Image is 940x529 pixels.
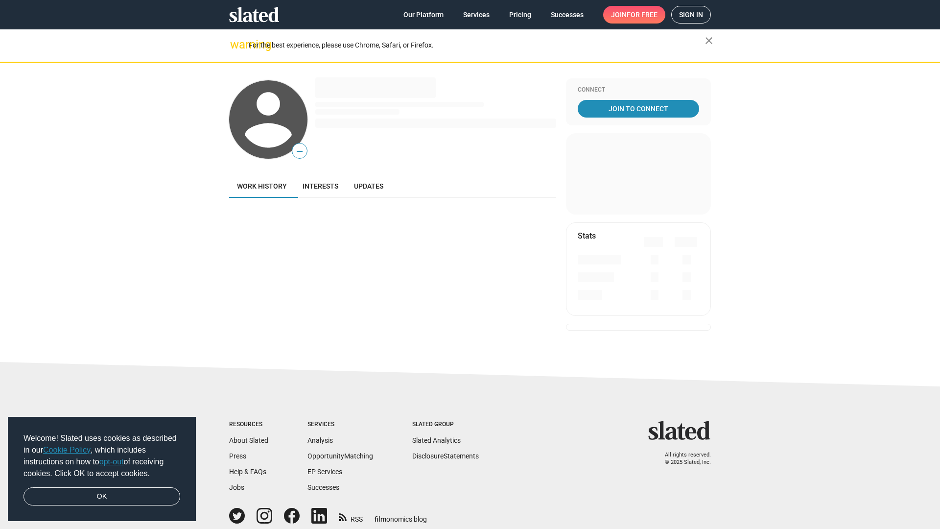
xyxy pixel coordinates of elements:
[580,100,697,118] span: Join To Connect
[23,487,180,506] a: dismiss cookie message
[237,182,287,190] span: Work history
[23,433,180,480] span: Welcome! Slated uses cookies as described in our , which includes instructions on how to of recei...
[229,452,246,460] a: Press
[229,468,266,476] a: Help & FAQs
[627,6,658,24] span: for free
[230,39,242,50] mat-icon: warning
[396,6,451,24] a: Our Platform
[307,421,373,429] div: Services
[671,6,711,24] a: Sign in
[303,182,338,190] span: Interests
[307,452,373,460] a: OpportunityMatching
[455,6,497,24] a: Services
[307,483,339,491] a: Successes
[229,421,268,429] div: Resources
[295,174,346,198] a: Interests
[501,6,539,24] a: Pricing
[578,86,699,94] div: Connect
[412,436,461,444] a: Slated Analytics
[551,6,584,24] span: Successes
[463,6,490,24] span: Services
[578,100,699,118] a: Join To Connect
[611,6,658,24] span: Join
[292,145,307,158] span: —
[578,231,596,241] mat-card-title: Stats
[8,417,196,522] div: cookieconsent
[229,174,295,198] a: Work history
[229,483,244,491] a: Jobs
[679,6,703,23] span: Sign in
[375,507,427,524] a: filmonomics blog
[655,452,711,466] p: All rights reserved. © 2025 Slated, Inc.
[229,436,268,444] a: About Slated
[375,515,386,523] span: film
[339,509,363,524] a: RSS
[543,6,591,24] a: Successes
[412,421,479,429] div: Slated Group
[412,452,479,460] a: DisclosureStatements
[249,39,705,52] div: For the best experience, please use Chrome, Safari, or Firefox.
[43,446,91,454] a: Cookie Policy
[603,6,665,24] a: Joinfor free
[307,468,342,476] a: EP Services
[99,457,124,466] a: opt-out
[307,436,333,444] a: Analysis
[509,6,531,24] span: Pricing
[403,6,444,24] span: Our Platform
[354,182,383,190] span: Updates
[703,35,715,47] mat-icon: close
[346,174,391,198] a: Updates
